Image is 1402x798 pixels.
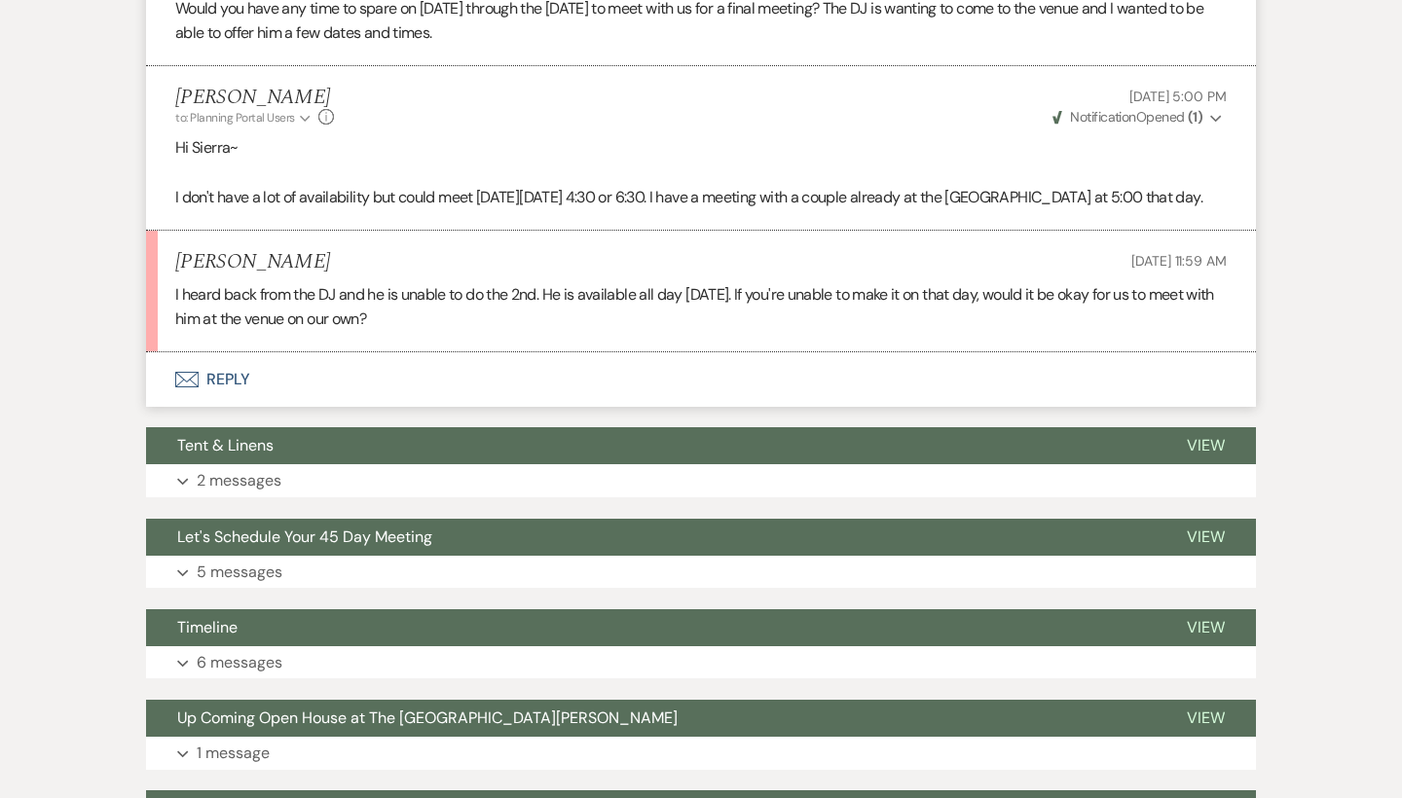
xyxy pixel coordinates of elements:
[146,519,1156,556] button: Let's Schedule Your 45 Day Meeting
[146,737,1256,770] button: 1 message
[175,86,334,110] h5: [PERSON_NAME]
[1052,108,1202,126] span: Opened
[1187,526,1225,547] span: View
[197,468,281,493] p: 2 messages
[146,427,1156,464] button: Tent & Linens
[197,741,270,766] p: 1 message
[1129,88,1227,105] span: [DATE] 5:00 PM
[146,700,1156,737] button: Up Coming Open House at The [GEOGRAPHIC_DATA][PERSON_NAME]
[175,250,330,274] h5: [PERSON_NAME]
[1187,617,1225,637] span: View
[197,650,282,675] p: 6 messages
[146,464,1256,497] button: 2 messages
[1070,108,1135,126] span: Notification
[146,352,1256,407] button: Reply
[1131,252,1227,270] span: [DATE] 11:59 AM
[1156,700,1256,737] button: View
[177,617,238,637] span: Timeline
[146,646,1256,679] button: 6 messages
[175,109,314,127] button: to: Planning Portal Users
[177,707,678,728] span: Up Coming Open House at The [GEOGRAPHIC_DATA][PERSON_NAME]
[175,185,1227,210] p: I don't have a lot of availability but could meet [DATE][DATE] 4:30 or 6:30. I have a meeting wit...
[1156,519,1256,556] button: View
[177,435,274,455] span: Tent & Linens
[177,526,432,547] span: Let's Schedule Your 45 Day Meeting
[1187,435,1225,455] span: View
[1156,609,1256,646] button: View
[146,609,1156,646] button: Timeline
[1188,108,1202,126] strong: ( 1 )
[175,282,1227,332] p: I heard back from the DJ and he is unable to do the 2nd. He is available all day [DATE]. If you'r...
[146,556,1256,589] button: 5 messages
[1050,107,1227,127] button: NotificationOpened (1)
[1187,707,1225,728] span: View
[1156,427,1256,464] button: View
[175,135,1227,161] p: Hi Sierra~
[197,560,282,585] p: 5 messages
[175,110,295,126] span: to: Planning Portal Users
